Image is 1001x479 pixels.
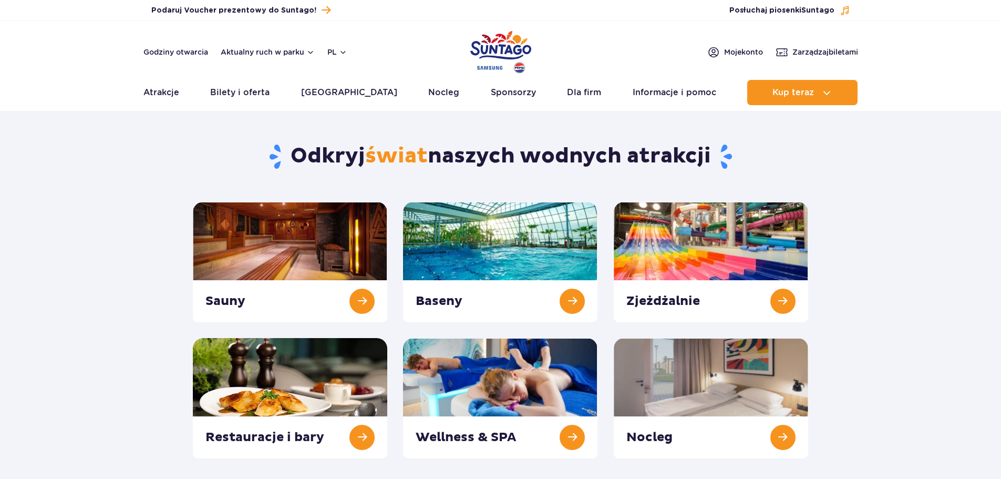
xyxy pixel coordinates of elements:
[151,5,316,16] span: Podaruj Voucher prezentowy do Suntago!
[193,143,808,170] h1: Odkryj naszych wodnych atrakcji
[428,80,459,105] a: Nocleg
[151,3,331,17] a: Podaruj Voucher prezentowy do Suntago!
[792,47,858,57] span: Zarządzaj biletami
[327,47,347,57] button: pl
[491,80,536,105] a: Sponsorzy
[143,47,208,57] a: Godziny otwarcia
[365,143,428,169] span: świat
[724,47,763,57] span: Moje konto
[776,46,858,58] a: Zarządzajbiletami
[567,80,601,105] a: Dla firm
[729,5,834,16] span: Posłuchaj piosenki
[301,80,397,105] a: [GEOGRAPHIC_DATA]
[707,46,763,58] a: Mojekonto
[470,26,531,75] a: Park of Poland
[221,48,315,56] button: Aktualny ruch w parku
[210,80,270,105] a: Bilety i oferta
[747,80,858,105] button: Kup teraz
[729,5,850,16] button: Posłuchaj piosenkiSuntago
[801,7,834,14] span: Suntago
[633,80,716,105] a: Informacje i pomoc
[772,88,814,97] span: Kup teraz
[143,80,179,105] a: Atrakcje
